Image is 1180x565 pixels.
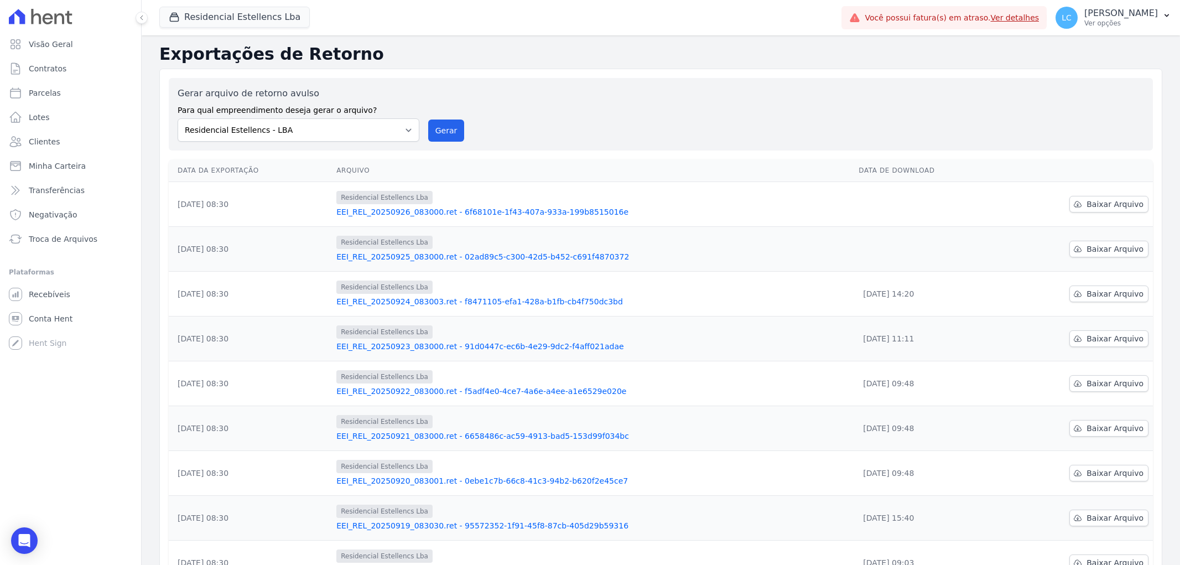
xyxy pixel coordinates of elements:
a: Baixar Arquivo [1069,420,1148,437]
label: Para qual empreendimento deseja gerar o arquivo? [178,100,419,116]
td: [DATE] 08:30 [169,227,332,272]
span: Residencial Estellencs Lba [336,460,433,473]
a: EEI_REL_20250920_083001.ret - 0ebe1c7b-66c8-41c3-94b2-b620f2e45ce7 [336,475,850,486]
td: [DATE] 09:48 [854,361,1001,406]
a: Visão Geral [4,33,137,55]
a: EEI_REL_20250923_083000.ret - 91d0447c-ec6b-4e29-9dc2-f4aff021adae [336,341,850,352]
th: Data de Download [854,159,1001,182]
span: Residencial Estellencs Lba [336,281,433,294]
th: Data da Exportação [169,159,332,182]
span: Negativação [29,209,77,220]
p: [PERSON_NAME] [1084,8,1158,19]
span: Contratos [29,63,66,74]
span: Baixar Arquivo [1087,378,1143,389]
a: EEI_REL_20250925_083000.ret - 02ad89c5-c300-42d5-b452-c691f4870372 [336,251,850,262]
p: Ver opções [1084,19,1158,28]
a: Transferências [4,179,137,201]
a: Baixar Arquivo [1069,286,1148,302]
span: Parcelas [29,87,61,99]
td: [DATE] 14:20 [854,272,1001,317]
span: Lotes [29,112,50,123]
span: Baixar Arquivo [1087,243,1143,255]
a: Baixar Arquivo [1069,196,1148,212]
span: Baixar Arquivo [1087,423,1143,434]
span: Troca de Arquivos [29,234,97,245]
span: Visão Geral [29,39,73,50]
td: [DATE] 09:48 [854,451,1001,496]
label: Gerar arquivo de retorno avulso [178,87,419,100]
td: [DATE] 11:11 [854,317,1001,361]
span: Residencial Estellencs Lba [336,325,433,339]
a: Conta Hent [4,308,137,330]
a: EEI_REL_20250922_083000.ret - f5adf4e0-4ce7-4a6e-a4ee-a1e6529e020e [336,386,850,397]
span: Residencial Estellencs Lba [336,505,433,518]
a: Lotes [4,106,137,128]
div: Plataformas [9,266,132,279]
span: Residencial Estellencs Lba [336,370,433,383]
td: [DATE] 08:30 [169,317,332,361]
span: Conta Hent [29,313,72,324]
a: Negativação [4,204,137,226]
span: Residencial Estellencs Lba [336,236,433,249]
a: Baixar Arquivo [1069,510,1148,526]
span: Baixar Arquivo [1087,199,1143,210]
button: LC [PERSON_NAME] Ver opções [1047,2,1180,33]
a: EEI_REL_20250919_083030.ret - 95572352-1f91-45f8-87cb-405d29b59316 [336,520,850,531]
td: [DATE] 08:30 [169,182,332,227]
span: Baixar Arquivo [1087,288,1143,299]
a: Baixar Arquivo [1069,241,1148,257]
span: Você possui fatura(s) em atraso. [865,12,1039,24]
button: Residencial Estellencs Lba [159,7,310,28]
a: EEI_REL_20250926_083000.ret - 6f68101e-1f43-407a-933a-199b8515016e [336,206,850,217]
th: Arquivo [332,159,854,182]
td: [DATE] 08:30 [169,496,332,541]
a: Recebíveis [4,283,137,305]
div: Open Intercom Messenger [11,527,38,554]
td: [DATE] 08:30 [169,272,332,317]
span: Residencial Estellencs Lba [336,550,433,563]
td: [DATE] 15:40 [854,496,1001,541]
span: Recebíveis [29,289,70,300]
span: Baixar Arquivo [1087,333,1143,344]
a: Ver detalhes [991,13,1039,22]
span: Transferências [29,185,85,196]
a: Baixar Arquivo [1069,465,1148,481]
a: Baixar Arquivo [1069,330,1148,347]
a: Baixar Arquivo [1069,375,1148,392]
a: Troca de Arquivos [4,228,137,250]
a: Parcelas [4,82,137,104]
span: Baixar Arquivo [1087,468,1143,479]
span: Baixar Arquivo [1087,512,1143,523]
td: [DATE] 08:30 [169,406,332,451]
a: Contratos [4,58,137,80]
span: Minha Carteira [29,160,86,172]
a: EEI_REL_20250921_083000.ret - 6658486c-ac59-4913-bad5-153d99f034bc [336,431,850,442]
a: EEI_REL_20250924_083003.ret - f8471105-efa1-428a-b1fb-cb4f750dc3bd [336,296,850,307]
td: [DATE] 08:30 [169,361,332,406]
h2: Exportações de Retorno [159,44,1162,64]
a: Minha Carteira [4,155,137,177]
span: Clientes [29,136,60,147]
span: Residencial Estellencs Lba [336,415,433,428]
td: [DATE] 09:48 [854,406,1001,451]
span: LC [1062,14,1072,22]
button: Gerar [428,120,465,142]
a: Clientes [4,131,137,153]
td: [DATE] 08:30 [169,451,332,496]
span: Residencial Estellencs Lba [336,191,433,204]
